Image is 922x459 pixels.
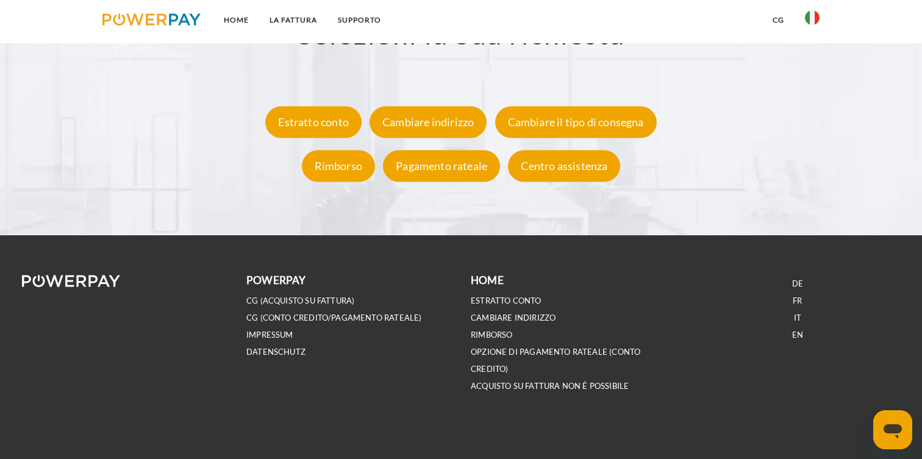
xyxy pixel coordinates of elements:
a: CAMBIARE INDIRIZZO [471,313,556,323]
img: logo-powerpay.svg [102,13,201,26]
iframe: Pulsante per aprire la finestra di messaggistica [873,410,912,449]
img: logo-powerpay-white.svg [22,275,120,287]
div: Centro assistenza [508,150,620,182]
a: Cambiare il tipo di consegna [492,115,660,129]
a: Supporto [327,9,391,31]
a: OPZIONE DI PAGAMENTO RATEALE (Conto Credito) [471,347,640,374]
b: Home [471,274,504,286]
a: FR [793,296,802,306]
div: Cambiare il tipo di consegna [495,106,657,138]
a: CG (Conto Credito/Pagamento rateale) [246,313,421,323]
a: CG [762,9,795,31]
a: Rimborso [299,159,378,173]
a: Centro assistenza [505,159,623,173]
a: Pagamento rateale [380,159,503,173]
a: LA FATTURA [259,9,327,31]
a: Estratto conto [262,115,365,129]
a: ESTRATTO CONTO [471,296,541,306]
div: Cambiare indirizzo [370,106,487,138]
a: Cambiare indirizzo [366,115,490,129]
a: DATENSCHUTZ [246,347,306,357]
a: ACQUISTO SU FATTURA NON É POSSIBILE [471,381,629,391]
div: Estratto conto [265,106,362,138]
a: CG (Acquisto su fattura) [246,296,354,306]
img: it [805,10,820,25]
a: DE [792,279,803,289]
div: Rimborso [302,150,375,182]
a: RIMBORSO [471,330,512,340]
div: Pagamento rateale [383,150,500,182]
a: IT [794,313,801,323]
b: POWERPAY [246,274,306,286]
a: IMPRESSUM [246,330,293,340]
a: EN [792,330,803,340]
a: Home [213,9,259,31]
